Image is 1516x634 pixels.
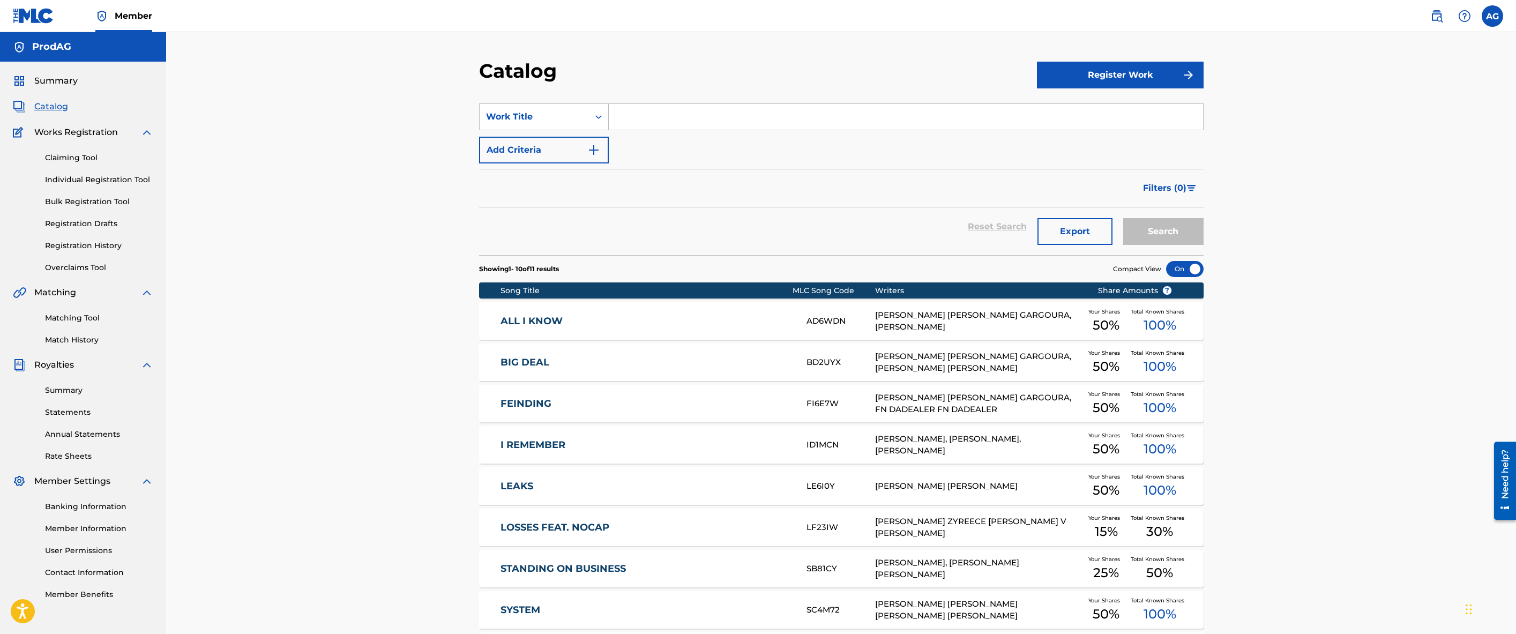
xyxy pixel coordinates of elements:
[1187,185,1196,191] img: filter
[1458,10,1471,23] img: help
[1098,285,1172,296] span: Share Amounts
[1146,563,1173,583] span: 50 %
[806,398,875,410] div: FI6E7W
[34,286,76,299] span: Matching
[501,398,792,410] a: FEINDING
[115,10,152,22] span: Member
[1131,473,1189,481] span: Total Known Shares
[34,475,110,488] span: Member Settings
[875,480,1081,493] div: [PERSON_NAME] [PERSON_NAME]
[45,312,153,324] a: Matching Tool
[1088,514,1124,522] span: Your Shares
[1093,605,1119,624] span: 50 %
[1482,5,1503,27] div: User Menu
[45,262,153,273] a: Overclaims Tool
[45,240,153,251] a: Registration History
[875,557,1081,581] div: [PERSON_NAME], [PERSON_NAME] [PERSON_NAME]
[13,41,26,54] img: Accounts
[1144,357,1176,376] span: 100 %
[13,8,54,24] img: MLC Logo
[1144,316,1176,335] span: 100 %
[140,126,153,139] img: expand
[45,196,153,207] a: Bulk Registration Tool
[1088,473,1124,481] span: Your Shares
[34,74,78,87] span: Summary
[1144,398,1176,417] span: 100 %
[1486,438,1516,524] iframe: Resource Center
[1430,10,1443,23] img: search
[501,480,792,493] a: LEAKS
[1095,522,1118,541] span: 15 %
[501,285,793,296] div: Song Title
[875,285,1081,296] div: Writers
[34,359,74,371] span: Royalties
[13,359,26,371] img: Royalties
[13,126,27,139] img: Works Registration
[1466,593,1472,625] div: Drag
[501,356,792,369] a: BIG DEAL
[1163,286,1171,295] span: ?
[45,429,153,440] a: Annual Statements
[1131,596,1189,605] span: Total Known Shares
[806,439,875,451] div: ID1MCN
[1144,481,1176,500] span: 100 %
[13,100,26,113] img: Catalog
[140,286,153,299] img: expand
[501,439,792,451] a: I REMEMBER
[34,126,118,139] span: Works Registration
[875,598,1081,622] div: [PERSON_NAME] [PERSON_NAME] [PERSON_NAME] [PERSON_NAME]
[1088,431,1124,439] span: Your Shares
[45,385,153,396] a: Summary
[793,285,875,296] div: MLC Song Code
[1131,349,1189,357] span: Total Known Shares
[1037,62,1204,88] button: Register Work
[1143,182,1186,195] span: Filters ( 0 )
[32,41,71,53] h5: ProdAG
[875,309,1081,333] div: [PERSON_NAME] [PERSON_NAME] GARGOURA, [PERSON_NAME]
[1131,390,1189,398] span: Total Known Shares
[1093,563,1119,583] span: 25 %
[1182,69,1195,81] img: f7272a7cc735f4ea7f67.svg
[1093,481,1119,500] span: 50 %
[1088,555,1124,563] span: Your Shares
[13,74,78,87] a: SummarySummary
[140,359,153,371] img: expand
[45,501,153,512] a: Banking Information
[1146,522,1173,541] span: 30 %
[45,589,153,600] a: Member Benefits
[1131,514,1189,522] span: Total Known Shares
[1144,439,1176,459] span: 100 %
[45,218,153,229] a: Registration Drafts
[45,174,153,185] a: Individual Registration Tool
[45,567,153,578] a: Contact Information
[479,264,559,274] p: Showing 1 - 10 of 11 results
[1037,218,1112,245] button: Export
[1088,390,1124,398] span: Your Shares
[1131,308,1189,316] span: Total Known Shares
[486,110,582,123] div: Work Title
[1462,583,1516,634] iframe: Chat Widget
[1137,175,1204,202] button: Filters (0)
[13,74,26,87] img: Summary
[1088,308,1124,316] span: Your Shares
[1131,555,1189,563] span: Total Known Shares
[1131,431,1189,439] span: Total Known Shares
[13,286,26,299] img: Matching
[1093,398,1119,417] span: 50 %
[140,475,153,488] img: expand
[34,100,68,113] span: Catalog
[1093,357,1119,376] span: 50 %
[875,350,1081,375] div: [PERSON_NAME] [PERSON_NAME] GARGOURA, [PERSON_NAME] [PERSON_NAME]
[501,315,792,327] a: ALL I KNOW
[501,604,792,616] a: SYSTEM
[45,407,153,418] a: Statements
[479,137,609,163] button: Add Criteria
[45,545,153,556] a: User Permissions
[479,103,1204,255] form: Search Form
[875,516,1081,540] div: [PERSON_NAME] ZYREECE [PERSON_NAME] V [PERSON_NAME]
[13,475,26,488] img: Member Settings
[806,480,875,493] div: LE6I0Y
